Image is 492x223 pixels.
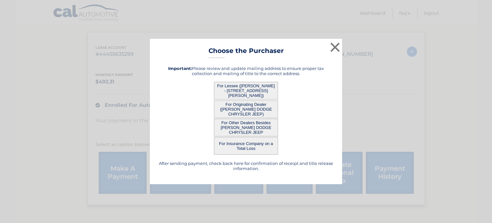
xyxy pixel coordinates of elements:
button: For Insurance Company on a Total Loss [214,137,278,155]
strong: Important: [168,66,192,71]
h3: Choose the Purchaser [209,47,284,58]
button: For Lessee ([PERSON_NAME] - [STREET_ADDRESS][PERSON_NAME]) [214,82,278,99]
button: × [329,41,341,54]
h5: After sending payment, check back here for confirmation of receipt and title release information. [158,161,334,171]
button: For Other Dealers Besides [PERSON_NAME] DODGE CHRYSLER JEEP [214,119,278,136]
button: For Originating Dealer ([PERSON_NAME] DODGE CHRYSLER JEEP) [214,100,278,118]
h5: Please review and update mailing address to ensure proper tax collection and mailing of title to ... [158,66,334,76]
